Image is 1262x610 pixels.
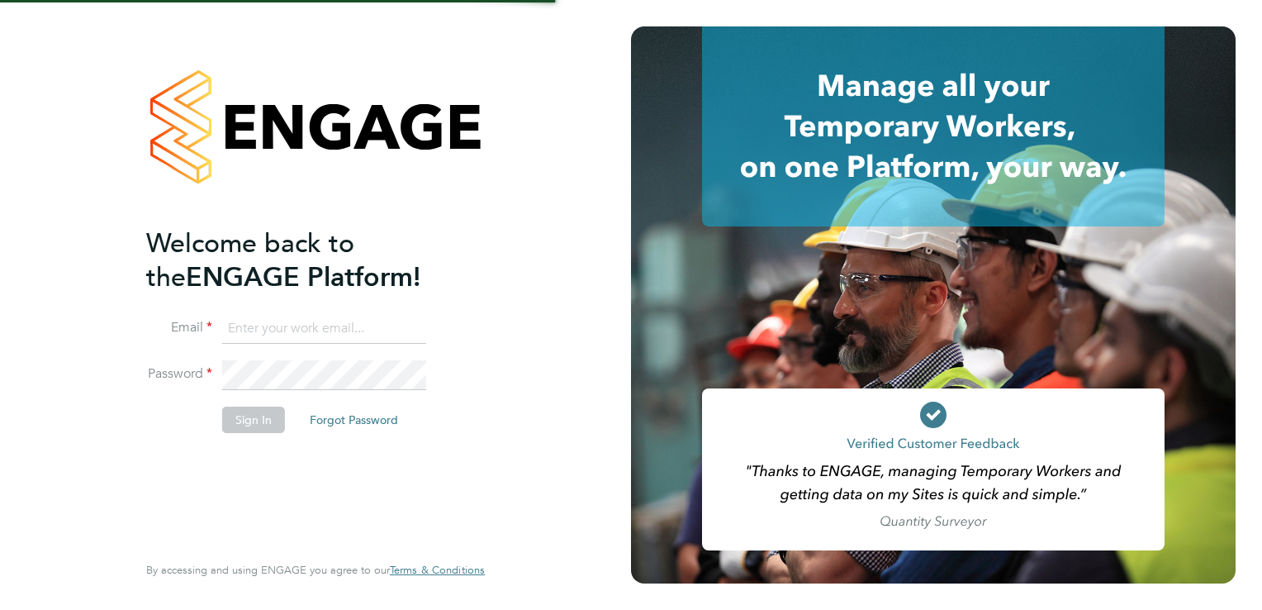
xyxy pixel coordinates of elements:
[146,227,354,293] span: Welcome back to the
[222,314,426,344] input: Enter your work email...
[146,226,468,294] h2: ENGAGE Platform!
[222,407,285,433] button: Sign In
[146,319,212,336] label: Email
[297,407,411,433] button: Forgot Password
[146,563,485,577] span: By accessing and using ENGAGE you agree to our
[390,564,485,577] a: Terms & Conditions
[146,365,212,383] label: Password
